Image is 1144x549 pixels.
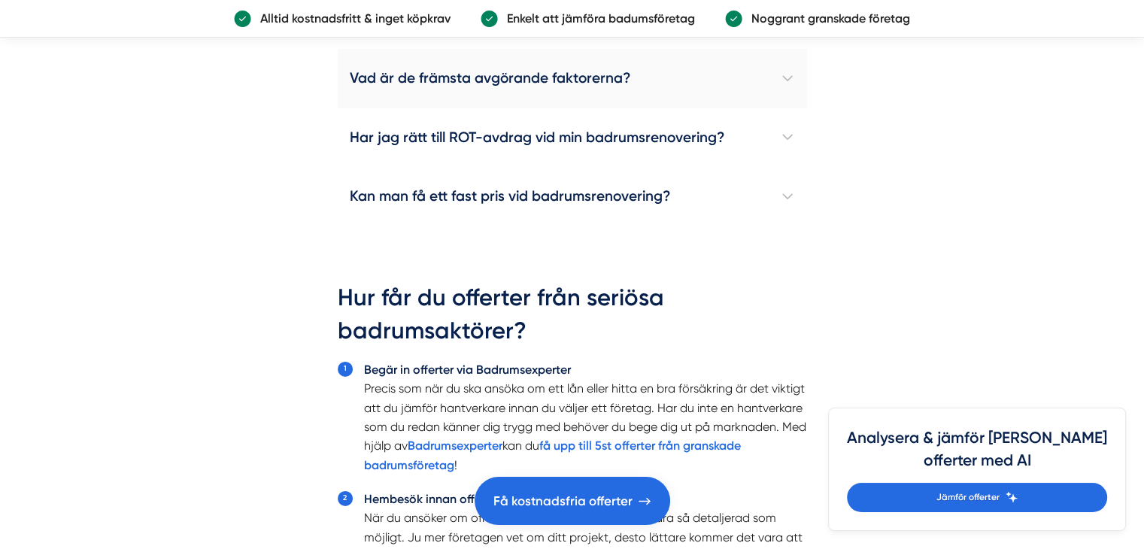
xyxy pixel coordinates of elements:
[936,490,1000,505] span: Jämför offerter
[364,360,807,475] li: Precis som när du ska ansöka om ett lån eller hitta en bra försäkring är det viktigt att du jämfö...
[338,281,807,356] h2: Hur får du offerter från seriösa badrumsaktörer?
[475,477,670,525] a: Få kostnadsfria offerter
[408,438,502,453] a: Badrumsexperter
[493,491,633,511] span: Få kostnadsfria offerter
[364,492,535,506] strong: Hembesök innan offertlämning
[498,9,695,28] p: Enkelt att jämföra badumsföretag
[251,9,451,28] p: Alltid kostnadsfritt & inget köpkrav
[364,438,741,472] a: få upp till 5st offerter från granskade badrumsföretag
[742,9,910,28] p: Noggrant granskade företag
[847,426,1107,483] h4: Analysera & jämför [PERSON_NAME] offerter med AI
[364,362,571,377] strong: Begär in offerter via Badrumsexperter
[847,483,1107,512] a: Jämför offerter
